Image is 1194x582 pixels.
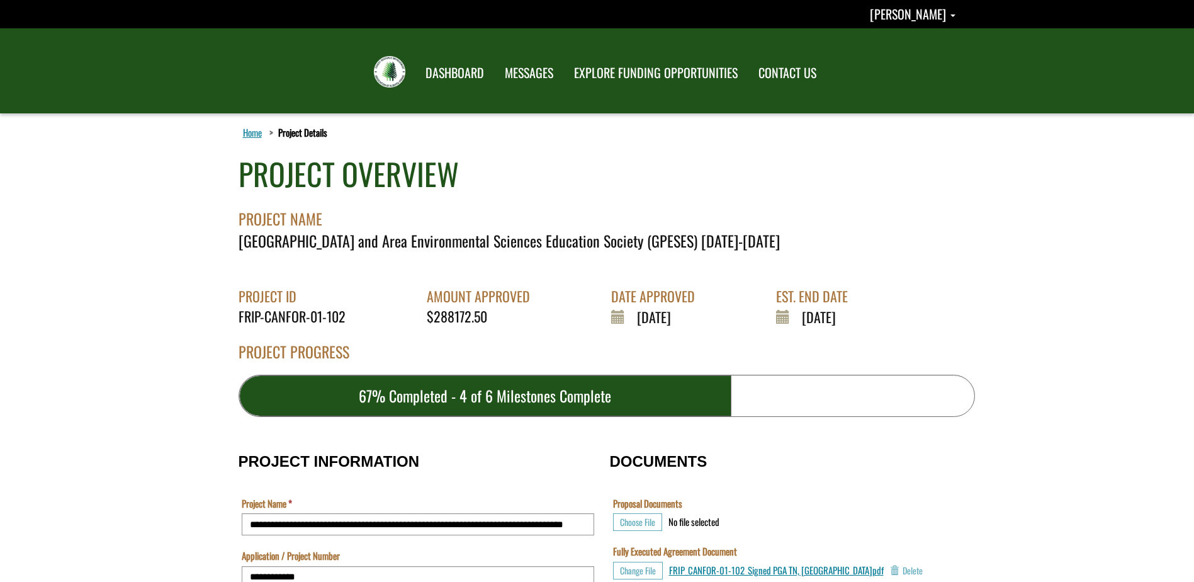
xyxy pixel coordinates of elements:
[890,562,923,579] button: Delete
[374,56,405,88] img: FRIAA Submissions Portal
[416,57,493,89] a: DASHBOARD
[427,287,539,306] div: AMOUNT APPROVED
[613,545,737,558] label: Fully Executed Agreement Document
[565,57,747,89] a: EXPLORE FUNDING OPPORTUNITIES
[668,515,719,528] div: No file selected
[414,54,826,89] nav: Main Navigation
[613,497,682,510] label: Proposal Documents
[240,124,264,140] a: Home
[239,341,975,375] div: PROJECT PROGRESS
[266,126,327,139] li: Project Details
[776,307,857,327] div: [DATE]
[239,307,355,326] div: FRIP-CANFOR-01-102
[242,497,292,510] label: Project Name
[239,196,975,230] div: PROJECT NAME
[613,562,663,579] button: Choose File for Fully Executed Agreement Document
[239,375,732,416] div: 67% Completed - 4 of 6 Milestones Complete
[611,307,704,327] div: [DATE]
[242,513,594,535] input: Project Name
[239,287,355,306] div: PROJECT ID
[242,549,340,562] label: Application / Project Number
[776,287,857,306] div: EST. END DATE
[870,4,955,23] a: Sharla Gullion
[870,4,946,23] span: [PERSON_NAME]
[239,152,459,196] div: PROJECT OVERVIEW
[611,287,704,306] div: DATE APPROVED
[427,307,539,326] div: $288172.50
[239,230,975,251] div: [GEOGRAPHIC_DATA] and Area Environmental Sciences Education Society (GPESES) [DATE]-[DATE]
[749,57,826,89] a: CONTACT US
[613,513,662,531] button: Choose File for Proposal Documents
[495,57,563,89] a: MESSAGES
[610,454,956,470] h3: DOCUMENTS
[239,454,597,470] h3: PROJECT INFORMATION
[669,563,884,577] a: FRIP_CANFOR-01-102_Signed PGA TN, [GEOGRAPHIC_DATA]pdf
